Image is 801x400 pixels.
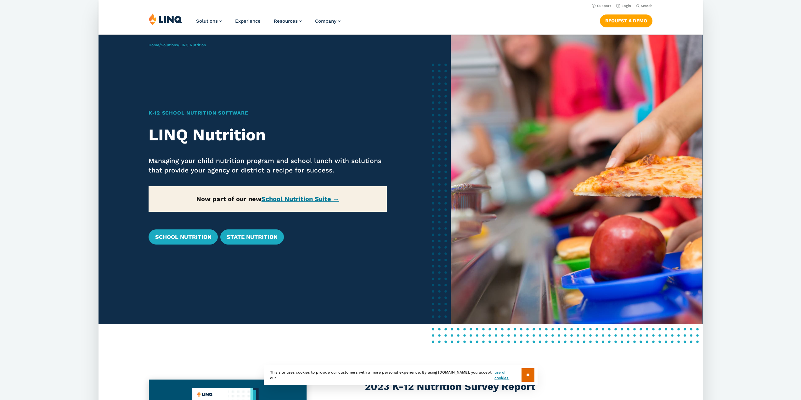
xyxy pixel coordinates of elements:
p: Managing your child nutrition program and school lunch with solutions that provide your agency or... [149,156,387,175]
a: use of cookies. [494,369,521,381]
a: School Nutrition Suite → [262,195,339,203]
a: Experience [235,18,261,24]
nav: Button Navigation [600,13,652,27]
span: / / [149,43,206,47]
a: Login [616,4,631,8]
a: School Nutrition [149,229,217,245]
nav: Primary Navigation [196,13,341,34]
span: Search [640,4,652,8]
a: Solutions [196,18,222,24]
strong: Now part of our new [196,195,339,203]
button: Open Search Bar [636,3,652,8]
a: Solutions [161,43,178,47]
a: Request a Demo [600,14,652,27]
img: Nutrition Overview Banner [451,35,702,324]
span: Solutions [196,18,218,24]
img: LINQ | K‑12 Software [149,13,182,25]
strong: LINQ Nutrition [149,125,266,144]
a: Company [315,18,341,24]
a: Home [149,43,159,47]
div: This site uses cookies to provide our customers with a more personal experience. By using [DOMAIN... [264,365,538,385]
h1: K‑12 School Nutrition Software [149,109,387,117]
a: State Nutrition [220,229,284,245]
a: Resources [274,18,302,24]
span: Company [315,18,336,24]
a: Support [591,4,611,8]
nav: Utility Navigation [99,2,703,9]
span: Resources [274,18,298,24]
span: LINQ Nutrition [179,43,206,47]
